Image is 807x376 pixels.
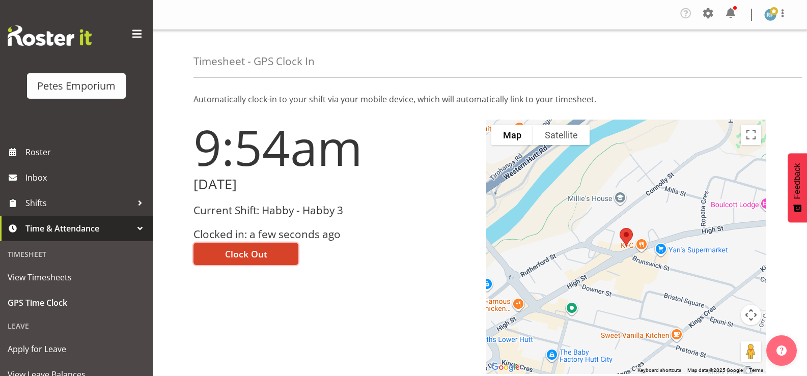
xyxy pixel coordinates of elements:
h3: Current Shift: Habby - Habby 3 [193,205,474,216]
a: GPS Time Clock [3,290,150,315]
a: Terms (opens in new tab) [749,367,763,373]
div: Leave [3,315,150,336]
button: Keyboard shortcuts [637,367,681,374]
div: Timesheet [3,244,150,265]
span: GPS Time Clock [8,295,145,310]
span: Feedback [793,163,802,199]
img: help-xxl-2.png [776,345,787,356]
div: Petes Emporium [37,78,116,94]
a: Open this area in Google Maps (opens a new window) [489,361,522,374]
a: View Timesheets [3,265,150,290]
a: Apply for Leave [3,336,150,362]
button: Show street map [491,125,533,145]
button: Toggle fullscreen view [741,125,761,145]
button: Map camera controls [741,305,761,325]
span: Apply for Leave [8,341,145,357]
img: reina-puketapu721.jpg [764,9,776,21]
h1: 9:54am [193,120,474,175]
h2: [DATE] [193,177,474,192]
img: Rosterit website logo [8,25,92,46]
p: Automatically clock-in to your shift via your mobile device, which will automatically link to you... [193,93,766,105]
span: Map data ©2025 Google [687,367,743,373]
span: Shifts [25,195,132,211]
button: Show satellite imagery [533,125,590,145]
button: Drag Pegman onto the map to open Street View [741,341,761,362]
button: Clock Out [193,243,298,265]
button: Feedback - Show survey [788,153,807,222]
img: Google [489,361,522,374]
span: Roster [25,144,148,160]
span: Inbox [25,170,148,185]
h4: Timesheet - GPS Clock In [193,55,315,67]
h3: Clocked in: a few seconds ago [193,228,474,240]
span: View Timesheets [8,270,145,285]
span: Time & Attendance [25,221,132,236]
span: Clock Out [225,247,267,261]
